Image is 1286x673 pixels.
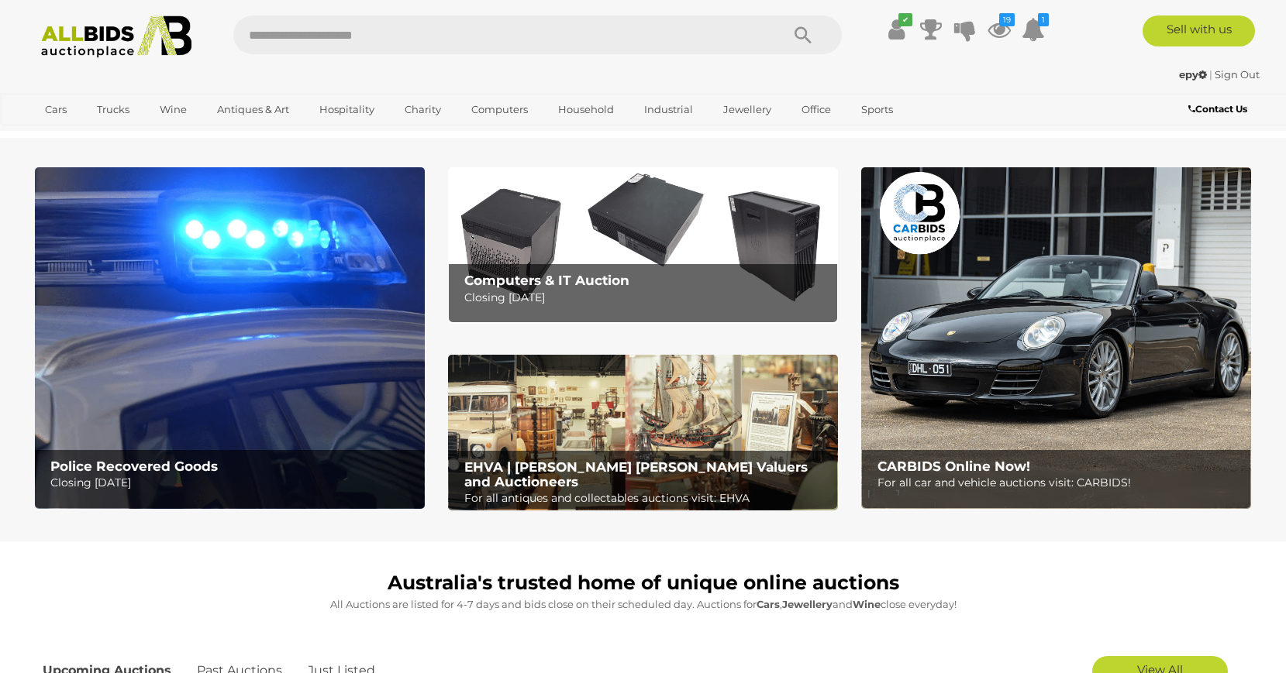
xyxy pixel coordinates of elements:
img: Police Recovered Goods [35,167,425,509]
img: Computers & IT Auction [448,167,838,323]
a: Contact Us [1188,101,1251,118]
b: EHVA | [PERSON_NAME] [PERSON_NAME] Valuers and Auctioneers [464,459,808,489]
a: Household [548,97,624,122]
button: Search [764,15,842,54]
a: Antiques & Art [207,97,299,122]
a: Police Recovered Goods Police Recovered Goods Closing [DATE] [35,167,425,509]
a: Office [791,97,841,122]
a: Sports [851,97,903,122]
p: Closing [DATE] [464,288,829,307]
i: 19 [999,13,1015,26]
span: | [1209,68,1212,81]
a: Sign Out [1215,68,1260,81]
p: All Auctions are listed for 4-7 days and bids close on their scheduled day. Auctions for , and cl... [43,596,1244,613]
img: CARBIDS Online Now! [861,167,1251,509]
img: EHVA | Evans Hastings Valuers and Auctioneers [448,355,838,511]
a: Industrial [634,97,703,122]
strong: Jewellery [782,598,833,610]
b: CARBIDS Online Now! [877,458,1030,474]
a: Sell with us [1143,15,1255,46]
a: Jewellery [713,97,781,122]
img: Allbids.com.au [33,15,201,58]
h1: Australia's trusted home of unique online auctions [43,572,1244,594]
i: ✔ [898,13,912,26]
a: EHVA | Evans Hastings Valuers and Auctioneers EHVA | [PERSON_NAME] [PERSON_NAME] Valuers and Auct... [448,355,838,511]
strong: Cars [757,598,780,610]
b: Police Recovered Goods [50,458,218,474]
b: Computers & IT Auction [464,273,629,288]
strong: epy [1179,68,1207,81]
a: [GEOGRAPHIC_DATA] [35,122,165,148]
a: Wine [150,97,197,122]
strong: Wine [853,598,881,610]
a: Hospitality [309,97,384,122]
p: For all antiques and collectables auctions visit: EHVA [464,489,829,508]
p: For all car and vehicle auctions visit: CARBIDS! [877,473,1243,493]
a: 1 [1022,15,1045,43]
a: Computers & IT Auction Computers & IT Auction Closing [DATE] [448,167,838,323]
a: Charity [395,97,451,122]
a: Trucks [87,97,140,122]
a: ✔ [885,15,908,43]
p: Closing [DATE] [50,473,415,493]
b: Contact Us [1188,103,1247,115]
a: Computers [461,97,538,122]
a: Cars [35,97,77,122]
a: epy [1179,68,1209,81]
a: CARBIDS Online Now! CARBIDS Online Now! For all car and vehicle auctions visit: CARBIDS! [861,167,1251,509]
i: 1 [1038,13,1049,26]
a: 19 [988,15,1011,43]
